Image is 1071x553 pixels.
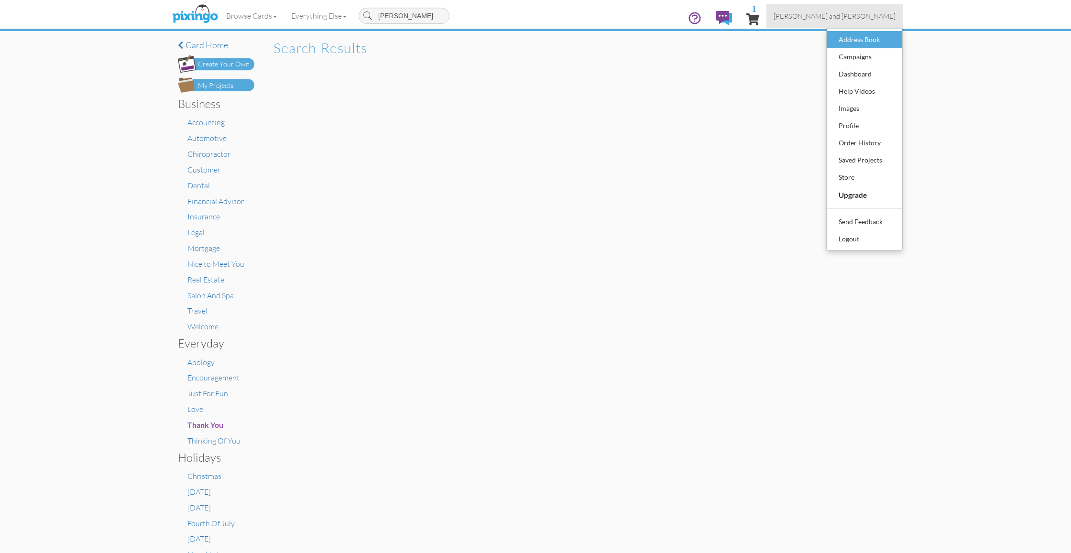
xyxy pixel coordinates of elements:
div: Profile [836,119,893,133]
a: 1 [746,4,759,33]
a: Fourth Of July [187,519,235,528]
a: Travel [187,306,208,315]
a: Encouragement [187,373,240,382]
span: 1 [752,4,756,13]
input: Search cards [359,8,449,24]
a: Order History [827,134,902,152]
a: Thinking Of You [187,436,240,445]
div: Order History [836,136,893,150]
a: Salon And Spa [187,291,234,300]
a: Just For Fun [187,389,228,398]
a: Welcome [187,322,219,331]
a: [DATE] [187,534,211,543]
a: Send Feedback [827,213,902,230]
a: Insurance [187,212,220,221]
span: [PERSON_NAME] and [PERSON_NAME] [774,12,896,20]
div: Logout [836,232,893,246]
a: Christmas [187,471,221,481]
a: Campaigns [827,48,902,65]
div: Create Your Own [198,59,250,69]
div: Upgrade [836,187,893,203]
div: Images [836,101,893,116]
a: Card home [178,41,254,50]
img: my-projects-button.png [178,77,254,93]
a: Images [827,100,902,117]
a: Logout [827,230,902,248]
a: Dashboard [827,65,902,83]
a: Profile [827,117,902,134]
a: Apology [187,358,215,367]
h3: Everyday [178,337,247,349]
div: Send Feedback [836,215,893,229]
a: Upgrade [827,186,902,204]
div: My Projects [198,81,233,91]
a: Browse Cards [219,4,284,28]
h2: Search results [273,41,893,56]
a: [DATE] [187,487,211,497]
a: Mortgage [187,243,220,253]
a: Love [187,404,203,414]
h3: Holidays [178,451,247,464]
span: Thank You [187,420,223,429]
div: Store [836,170,893,184]
a: [DATE] [187,503,211,512]
a: Nice to Meet You [187,259,244,269]
a: [PERSON_NAME] and [PERSON_NAME] [766,4,903,28]
img: comments.svg [716,11,732,25]
a: Customer [187,165,220,174]
img: create-own-button.png [178,55,254,73]
h3: Business [178,98,247,110]
div: Campaigns [836,50,893,64]
a: Chiropractor [187,149,230,159]
div: Help Videos [836,84,893,98]
a: Legal [187,228,205,237]
a: Saved Projects [827,152,902,169]
img: pixingo logo [170,2,220,26]
a: Store [827,169,902,186]
div: Address Book [836,33,893,47]
a: Real Estate [187,275,224,284]
a: Everything Else [284,4,354,28]
a: Thank You [187,420,223,430]
div: Dashboard [836,67,893,81]
a: Accounting [187,118,225,127]
a: Dental [187,181,210,190]
a: Address Book [827,31,902,48]
a: Help Videos [827,83,902,100]
a: Automotive [187,133,227,143]
div: Saved Projects [836,153,893,167]
a: Financial Advisor [187,196,244,206]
